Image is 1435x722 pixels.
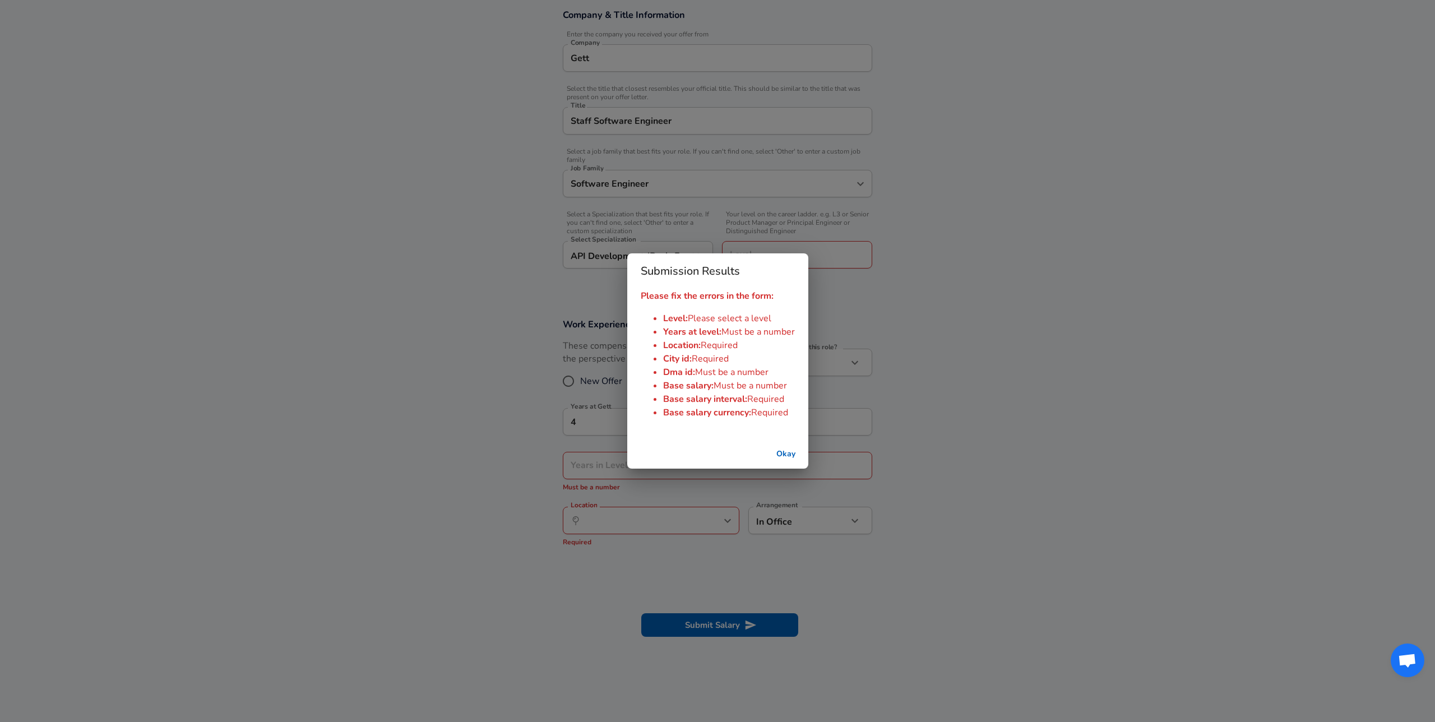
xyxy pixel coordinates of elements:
[692,353,729,365] span: Required
[1391,644,1424,677] div: Открытый чат
[695,366,769,378] span: Must be a number
[688,312,771,325] span: Please select a level
[663,312,688,325] span: Level :
[663,339,701,351] span: Location :
[641,290,774,302] strong: Please fix the errors in the form:
[663,366,695,378] span: Dma id :
[747,393,784,405] span: Required
[768,444,804,465] button: successful-submission-button
[663,353,692,365] span: City id :
[714,379,787,392] span: Must be a number
[751,406,788,419] span: Required
[663,406,751,419] span: Base salary currency :
[663,326,721,338] span: Years at level :
[663,393,747,405] span: Base salary interval :
[701,339,738,351] span: Required
[663,379,714,392] span: Base salary :
[627,253,808,289] h2: Submission Results
[721,326,795,338] span: Must be a number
